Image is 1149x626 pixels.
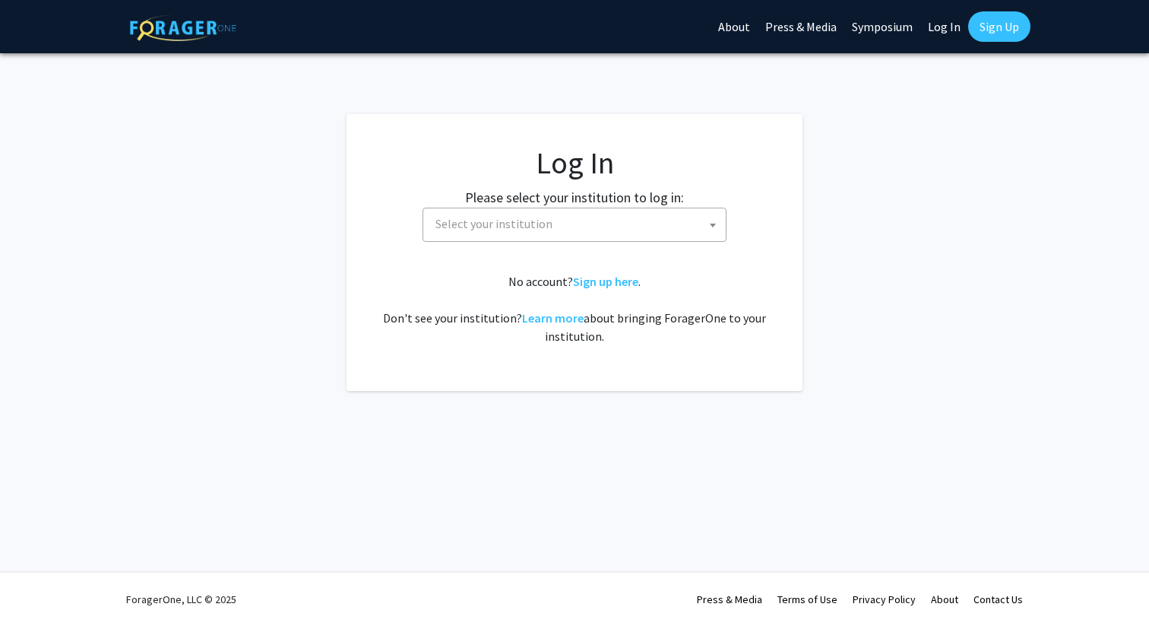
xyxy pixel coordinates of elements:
[777,593,837,606] a: Terms of Use
[697,593,762,606] a: Press & Media
[377,145,772,181] h1: Log In
[968,11,1030,42] a: Sign Up
[853,593,916,606] a: Privacy Policy
[522,310,584,326] a: Learn more about bringing ForagerOne to your institution
[429,208,726,240] span: Select your institution
[573,274,638,289] a: Sign up here
[435,216,552,231] span: Select your institution
[126,573,236,626] div: ForagerOne, LLC © 2025
[377,272,772,345] div: No account? . Don't see your institution? about bringing ForagerOne to your institution.
[423,208,726,242] span: Select your institution
[931,593,958,606] a: About
[973,593,1023,606] a: Contact Us
[465,187,684,208] label: Please select your institution to log in:
[130,14,236,41] img: ForagerOne Logo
